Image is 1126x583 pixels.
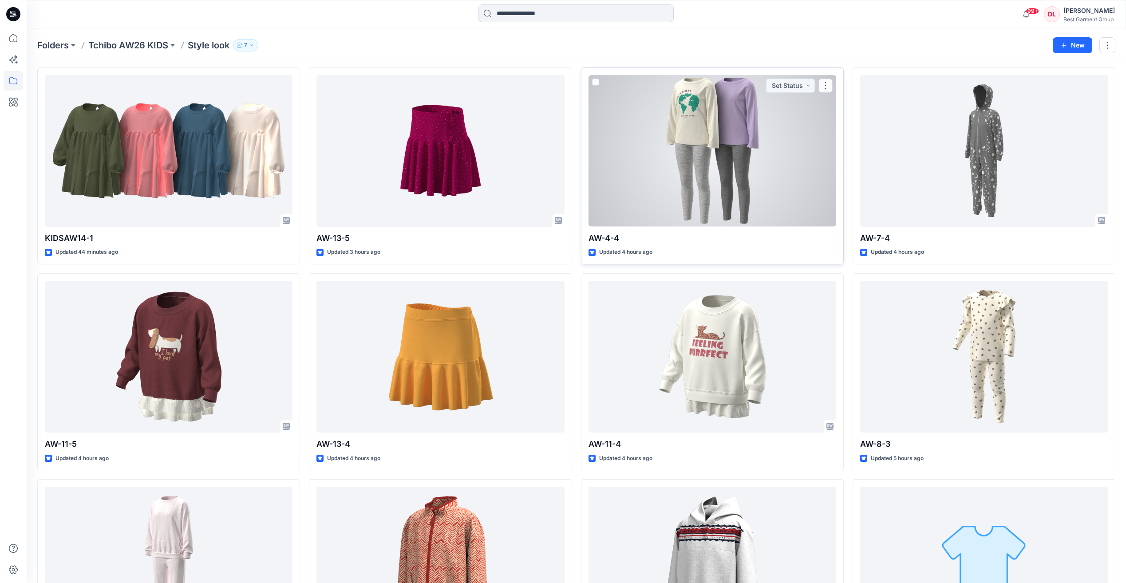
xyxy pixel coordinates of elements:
[1063,16,1115,23] div: Best Garment Group
[1026,8,1039,15] span: 99+
[860,232,1108,244] p: AW-7-4
[589,232,836,244] p: AW-4-4
[327,454,380,463] p: Updated 4 hours ago
[589,438,836,450] p: AW-11-4
[871,454,924,463] p: Updated 5 hours ago
[860,281,1108,432] a: AW-8-3
[316,232,564,244] p: AW-13-5
[45,281,292,432] a: AW-11-5
[1044,6,1060,22] div: DL
[244,40,247,50] p: 7
[45,438,292,450] p: AW-11-5
[37,39,69,51] a: Folders
[871,248,924,257] p: Updated 4 hours ago
[55,454,109,463] p: Updated 4 hours ago
[860,438,1108,450] p: AW-8-3
[45,75,292,226] a: KIDSAW14-1
[316,75,564,226] a: AW-13-5
[188,39,229,51] p: Style look
[1053,37,1092,53] button: New
[1063,5,1115,16] div: [PERSON_NAME]
[233,39,258,51] button: 7
[599,454,652,463] p: Updated 4 hours ago
[860,75,1108,226] a: AW-7-4
[316,281,564,432] a: AW-13-4
[88,39,168,51] a: Tchibo AW26 KIDS
[599,248,652,257] p: Updated 4 hours ago
[55,248,118,257] p: Updated 44 minutes ago
[589,75,836,226] a: AW-4-4
[316,438,564,450] p: AW-13-4
[589,281,836,432] a: AW-11-4
[327,248,380,257] p: Updated 3 hours ago
[45,232,292,244] p: KIDSAW14-1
